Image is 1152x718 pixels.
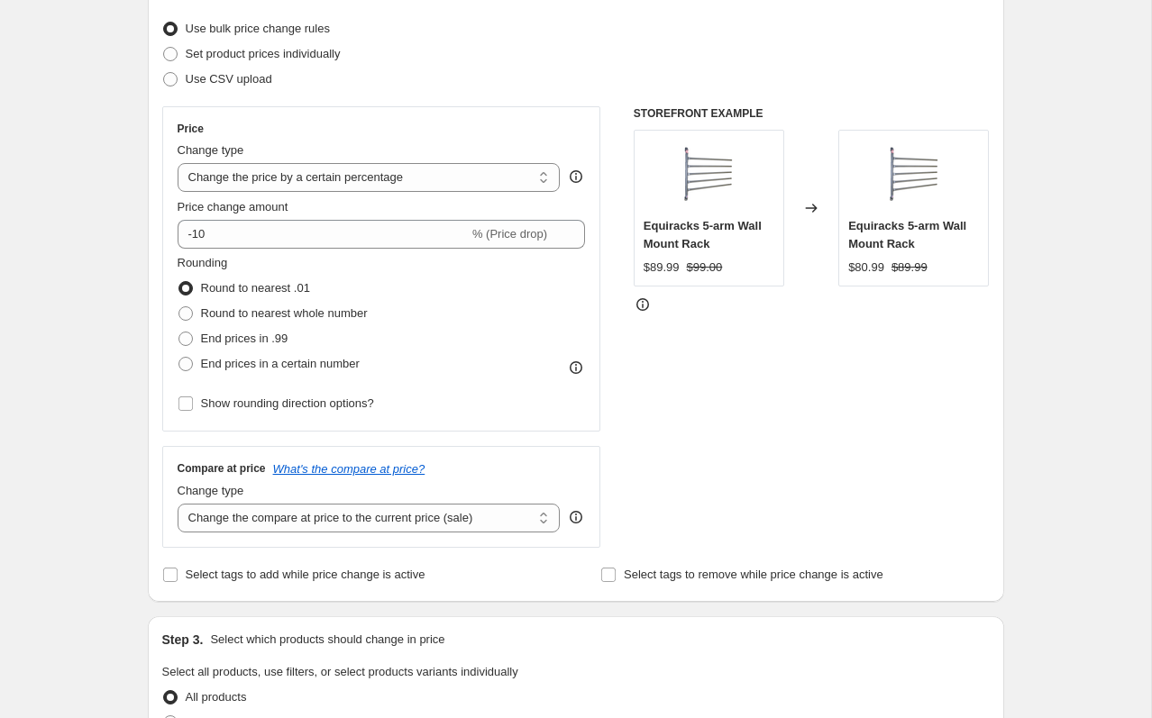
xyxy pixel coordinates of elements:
strike: $89.99 [891,259,928,277]
span: Select tags to remove while price change is active [624,568,883,581]
h6: STOREFRONT EXAMPLE [634,106,990,121]
span: Select all products, use filters, or select products variants individually [162,665,518,678]
span: Select tags to add while price change is active [186,568,425,581]
strike: $99.00 [687,259,723,277]
span: Use bulk price change rules [186,22,330,35]
span: All products [186,690,247,704]
h3: Compare at price [178,461,266,476]
span: Change type [178,484,244,497]
span: Show rounding direction options? [201,396,374,410]
span: Set product prices individually [186,47,341,60]
div: $80.99 [848,259,884,277]
h2: Step 3. [162,631,204,649]
span: Equiracks 5-arm Wall Mount Rack [644,219,762,250]
img: CorroAssets_22_f4d3885c-1720-430a-b005-bacfae743188_80x.png [878,140,950,212]
span: End prices in .99 [201,332,288,345]
span: Price change amount [178,200,288,214]
span: End prices in a certain number [201,357,360,370]
img: CorroAssets_22_f4d3885c-1720-430a-b005-bacfae743188_80x.png [672,140,745,212]
span: Equiracks 5-arm Wall Mount Rack [848,219,966,250]
button: What's the compare at price? [273,462,425,476]
h3: Price [178,122,204,136]
span: Change type [178,143,244,157]
div: $89.99 [644,259,680,277]
span: Use CSV upload [186,72,272,86]
span: Round to nearest .01 [201,281,310,295]
div: help [567,508,585,526]
span: Round to nearest whole number [201,306,368,320]
span: % (Price drop) [472,227,547,241]
div: help [567,168,585,186]
p: Select which products should change in price [210,631,444,649]
span: Rounding [178,256,228,269]
input: -15 [178,220,469,249]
